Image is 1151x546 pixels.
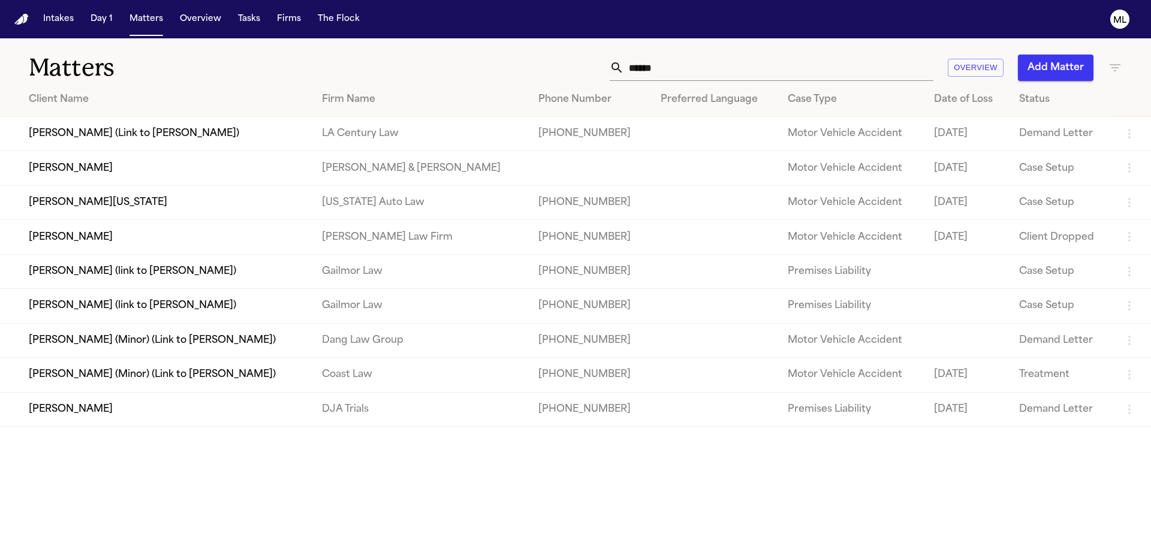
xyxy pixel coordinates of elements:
div: Date of Loss [934,92,1000,107]
td: Demand Letter [1010,323,1113,357]
td: Treatment [1010,358,1113,392]
td: Motor Vehicle Accident [778,323,924,357]
button: The Flock [313,8,364,30]
td: Gailmor Law [312,254,529,288]
td: Premises Liability [778,392,924,426]
td: Motor Vehicle Accident [778,151,924,185]
td: Case Setup [1010,185,1113,219]
td: [US_STATE] Auto Law [312,185,529,219]
td: Motor Vehicle Accident [778,185,924,219]
td: Motor Vehicle Accident [778,117,924,151]
td: Gailmor Law [312,289,529,323]
td: [PHONE_NUMBER] [529,392,651,426]
td: [PHONE_NUMBER] [529,289,651,323]
td: [PHONE_NUMBER] [529,254,651,288]
td: Demand Letter [1010,117,1113,151]
td: [PHONE_NUMBER] [529,185,651,219]
div: Status [1019,92,1103,107]
a: Home [14,14,29,25]
div: Firm Name [322,92,519,107]
button: Overview [948,59,1004,77]
div: Preferred Language [661,92,769,107]
button: Day 1 [86,8,117,30]
td: Motor Vehicle Accident [778,358,924,392]
td: Premises Liability [778,254,924,288]
td: Motor Vehicle Accident [778,220,924,254]
div: Client Name [29,92,303,107]
td: [PHONE_NUMBER] [529,117,651,151]
td: [DATE] [924,117,1010,151]
button: Tasks [233,8,265,30]
td: Coast Law [312,358,529,392]
div: Case Type [788,92,915,107]
button: Add Matter [1018,55,1093,81]
td: [PERSON_NAME] Law Firm [312,220,529,254]
img: Finch Logo [14,14,29,25]
td: Case Setup [1010,289,1113,323]
td: [DATE] [924,392,1010,426]
td: [PHONE_NUMBER] [529,358,651,392]
h1: Matters [29,53,347,83]
td: Case Setup [1010,254,1113,288]
td: Premises Liability [778,289,924,323]
td: [DATE] [924,220,1010,254]
td: [DATE] [924,151,1010,185]
div: Phone Number [538,92,641,107]
td: LA Century Law [312,117,529,151]
td: [PHONE_NUMBER] [529,220,651,254]
button: Firms [272,8,306,30]
button: Intakes [38,8,79,30]
td: Client Dropped [1010,220,1113,254]
td: [DATE] [924,358,1010,392]
td: [DATE] [924,185,1010,219]
button: Matters [125,8,168,30]
td: [PERSON_NAME] & [PERSON_NAME] [312,151,529,185]
td: [PHONE_NUMBER] [529,323,651,357]
td: Case Setup [1010,151,1113,185]
td: DJA Trials [312,392,529,426]
td: Demand Letter [1010,392,1113,426]
td: Dang Law Group [312,323,529,357]
button: Overview [175,8,226,30]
